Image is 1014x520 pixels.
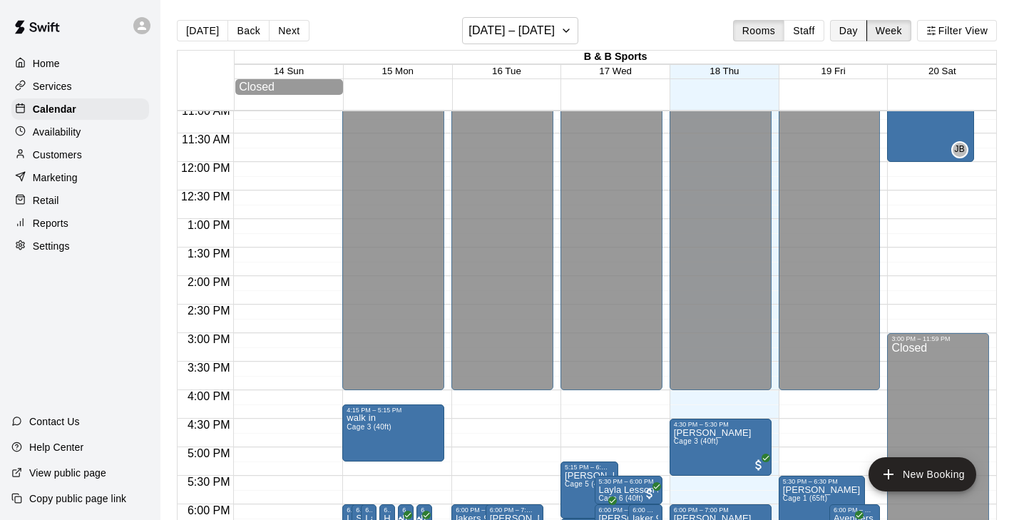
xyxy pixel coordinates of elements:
a: Customers [11,144,149,165]
div: B & B Sports [235,51,996,64]
button: 14 Sun [274,66,304,76]
p: Help Center [29,440,83,454]
div: 6:00 PM – 6:30 PM [421,506,428,514]
button: Rooms [733,20,784,41]
a: Retail [11,190,149,211]
button: 18 Thu [710,66,739,76]
span: 5:30 PM [184,476,234,488]
span: 11:00 AM [178,105,234,117]
span: 1:30 PM [184,248,234,260]
span: Cage 6 (40ft) [599,494,644,502]
span: 5:00 PM [184,447,234,459]
span: 1:00 PM [184,219,234,231]
button: Week [866,20,911,41]
button: 17 Wed [599,66,632,76]
span: 12:30 PM [178,190,233,203]
span: 3:30 PM [184,362,234,374]
p: Services [33,79,72,93]
a: Marketing [11,167,149,188]
span: 2:00 PM [184,276,234,288]
div: 4:30 PM – 5:30 PM [674,421,767,428]
div: 6:00 PM – 7:30 PM [633,506,658,514]
p: Settings [33,239,70,253]
div: Jason Barnes [951,141,968,158]
a: Home [11,53,149,74]
p: Availability [33,125,81,139]
span: 4:30 PM [184,419,234,431]
p: View public page [29,466,106,480]
div: 6:00 PM – 7:30 PM [456,506,505,514]
div: Closed [239,81,339,93]
button: Back [227,20,270,41]
a: Reports [11,213,149,234]
button: 15 Mon [382,66,414,76]
button: [DATE] [177,20,228,41]
div: 5:15 PM – 6:15 PM [565,464,614,471]
span: All customers have paid [752,458,766,472]
button: 20 Sat [928,66,956,76]
p: Retail [33,193,59,208]
span: Cage 3 (40ft) [674,437,719,445]
p: Calendar [33,102,76,116]
button: Next [269,20,309,41]
h6: [DATE] – [DATE] [468,21,555,41]
a: Settings [11,235,149,257]
div: Services [11,76,149,97]
a: Availability [11,121,149,143]
span: 11:30 AM [178,133,234,146]
button: Filter View [917,20,997,41]
div: 6:00 PM – 8:00 PM [347,506,354,514]
p: Reports [33,216,68,230]
p: Customers [33,148,82,162]
button: 19 Fri [821,66,846,76]
p: Copy public page link [29,491,126,506]
div: 6:00 PM – 7:00 PM [490,506,539,514]
span: 4:00 PM [184,390,234,402]
div: 6:00 PM – 7:30 PM [599,506,648,514]
div: 5:30 PM – 6:00 PM: Layla Lesson $ due [595,476,662,504]
div: 6:00 PM – 7:30 PM [365,506,372,514]
span: Jason Barnes [957,141,968,158]
a: Calendar [11,98,149,120]
span: Cage 3 (40ft) [347,423,391,431]
span: 3:00 PM [184,333,234,345]
button: 16 Tue [492,66,521,76]
span: Cage 5 (40ft) [565,480,610,488]
span: JB [954,143,965,157]
p: Contact Us [29,414,80,429]
span: All customers have paid [642,486,657,501]
span: 2:30 PM [184,305,234,317]
span: 12:00 PM [178,162,233,174]
button: Day [830,20,867,41]
div: 5:15 PM – 6:15 PM: ivan lesson [560,462,618,519]
div: 6:00 PM – 8:00 PM [356,506,363,514]
div: 6:00 PM – 7:30 PM [834,506,876,514]
div: 3:00 PM – 11:59 PM [891,335,985,342]
div: 5:30 PM – 6:30 PM [783,478,861,485]
span: Cage 1 (65ft) [783,494,828,502]
div: 4:15 PM – 5:15 PM: walk in [342,404,444,462]
span: 6:00 PM [184,504,234,516]
div: 4:30 PM – 5:30 PM: Cage 3 (40ft) [670,419,772,476]
div: 5:30 PM – 6:00 PM [599,478,658,485]
p: Home [33,56,60,71]
button: [DATE] – [DATE] [462,17,578,44]
button: Staff [784,20,824,41]
span: All customers have paid [598,501,613,515]
div: 6:00 PM – 6:30 PM [402,506,409,514]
